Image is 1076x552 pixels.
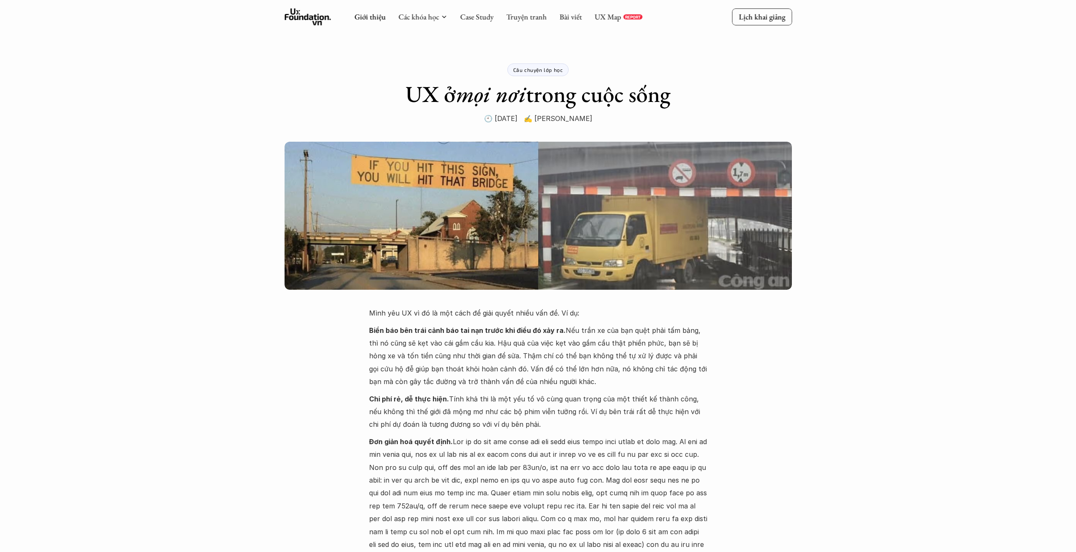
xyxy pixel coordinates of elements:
[506,12,547,22] a: Truyện tranh
[559,12,582,22] a: Bài viết
[369,326,566,335] strong: Biển báo bên trái cảnh báo tai nạn trước khi điều đó xảy ra.
[623,14,642,19] a: REPORT
[369,437,453,446] strong: Đơn giản hoá quyết định.
[460,12,493,22] a: Case Study
[739,12,785,22] p: Lịch khai giảng
[456,79,526,109] em: mọi nơi
[405,80,671,108] h1: UX ở trong cuộc sống
[398,12,439,22] a: Các khóa học
[354,12,386,22] a: Giới thiệu
[369,395,449,403] strong: Chi phí rẻ, dễ thực hiện.
[369,324,707,388] p: Nếu trần xe của bạn quệt phải tấm bảng, thì nó cũng sẽ kẹt vào cái gầm cầu kia. Hậu quả của việc ...
[369,307,707,319] p: Mình yêu UX vì đó là một cách để giải quyết nhiều vấn đề. Ví dụ:
[625,14,641,19] p: REPORT
[513,67,563,73] p: Câu chuyện lớp học
[369,393,707,431] p: Tính khả thi là một yếu tố vô cùng quan trọng của một thiết kế thành công, nếu không thì thế giới...
[594,12,621,22] a: UX Map
[732,8,792,25] a: Lịch khai giảng
[484,112,592,125] p: 🕙 [DATE] ✍️ [PERSON_NAME]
